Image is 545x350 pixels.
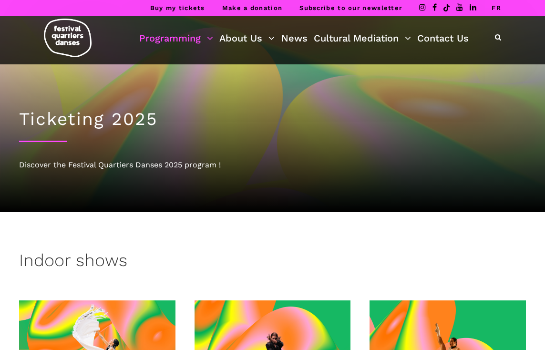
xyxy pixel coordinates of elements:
[150,4,205,11] a: Buy my tickets
[299,4,402,11] a: Subscribe to our newsletter
[19,159,526,171] div: Discover the Festival Quartiers Danses 2025 program !
[492,4,501,11] a: FR
[19,250,127,274] h3: Indoor shows
[314,30,411,46] a: Cultural Mediation
[222,4,283,11] a: Make a donation
[281,30,308,46] a: News
[219,30,275,46] a: About Us
[44,19,92,57] img: logo-fqd-med
[19,109,526,130] h1: Ticketing 2025
[139,30,213,46] a: Programming
[417,30,469,46] a: Contact Us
